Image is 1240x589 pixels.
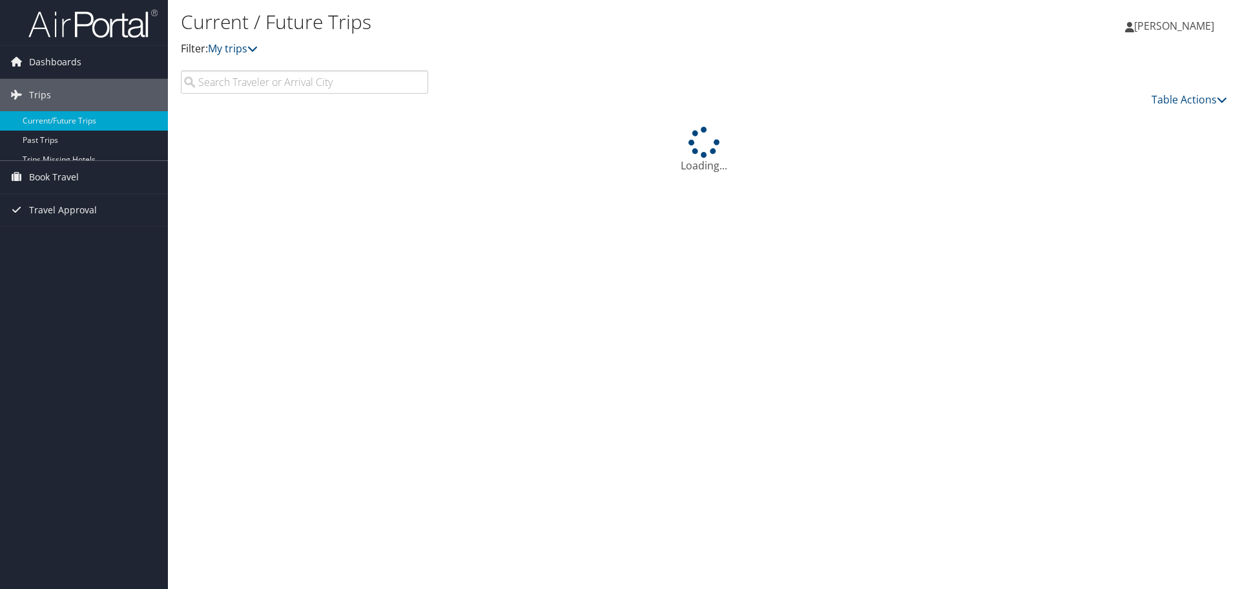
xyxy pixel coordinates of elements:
span: Book Travel [29,161,79,193]
div: Loading... [181,127,1227,173]
input: Search Traveler or Arrival City [181,70,428,94]
span: Travel Approval [29,194,97,226]
a: Table Actions [1152,92,1227,107]
span: Trips [29,79,51,111]
img: airportal-logo.png [28,8,158,39]
a: My trips [208,41,258,56]
a: [PERSON_NAME] [1125,6,1227,45]
p: Filter: [181,41,878,58]
span: [PERSON_NAME] [1134,19,1214,33]
span: Dashboards [29,46,81,78]
h1: Current / Future Trips [181,8,878,36]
